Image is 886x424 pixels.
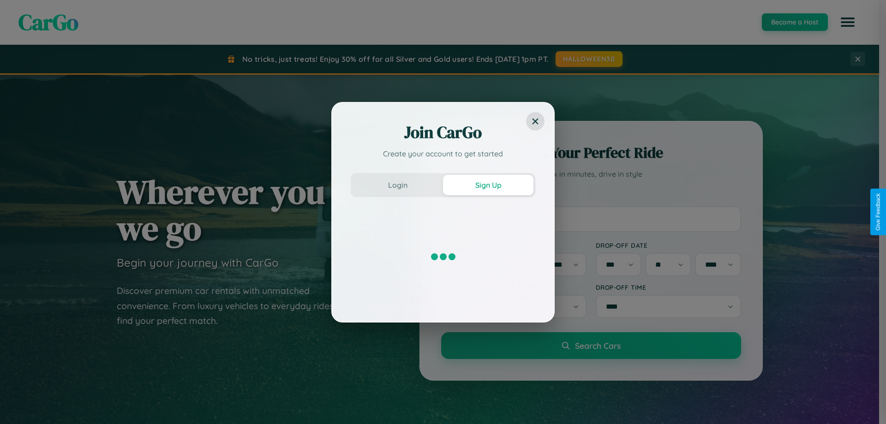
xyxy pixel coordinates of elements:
div: Give Feedback [875,193,881,231]
button: Sign Up [443,175,533,195]
iframe: Intercom live chat [9,393,31,415]
p: Create your account to get started [351,148,535,159]
button: Login [353,175,443,195]
h2: Join CarGo [351,121,535,143]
